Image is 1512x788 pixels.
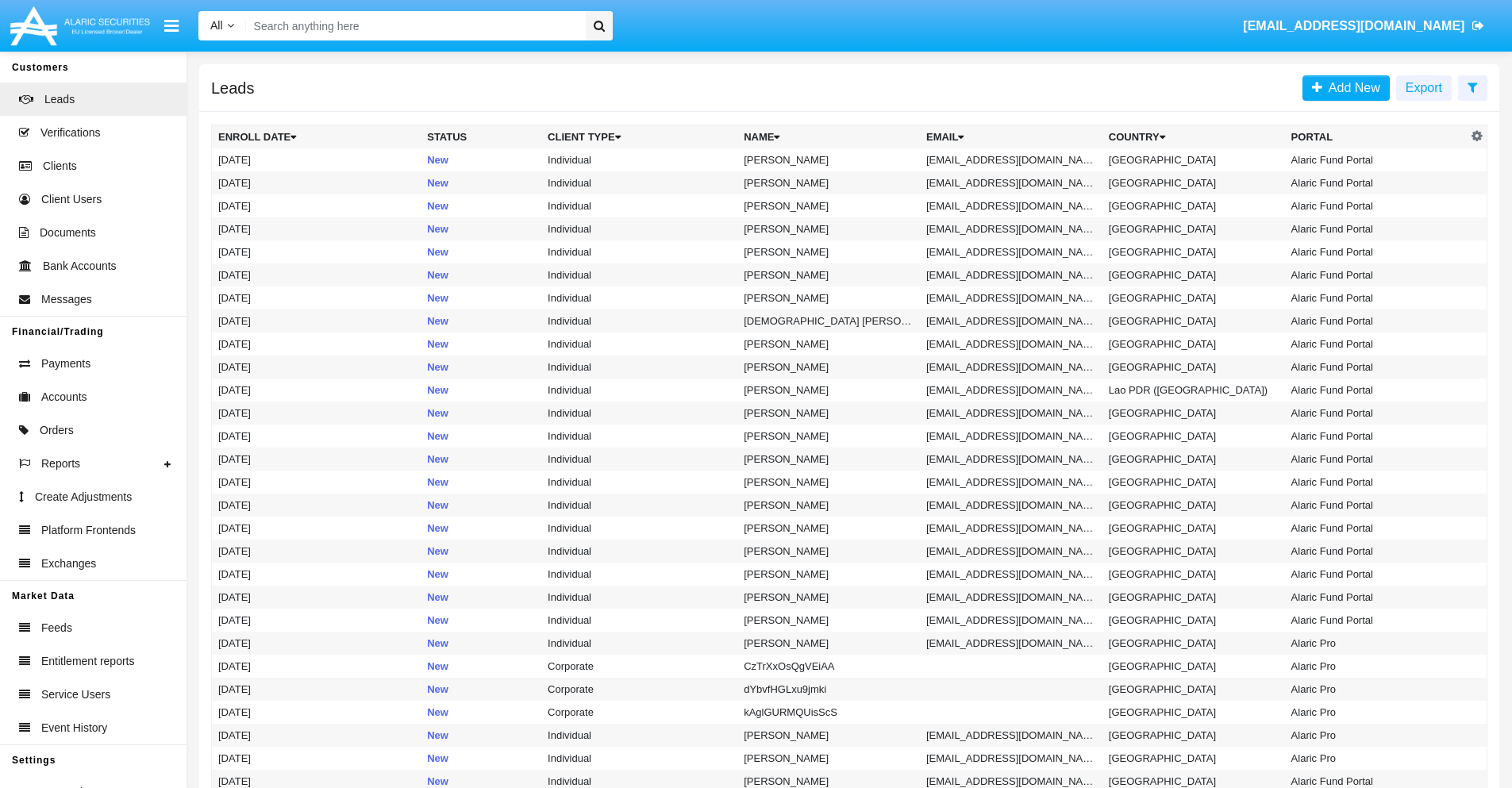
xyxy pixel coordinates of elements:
td: [DATE] [212,678,421,701]
td: Alaric Fund Portal [1285,356,1468,379]
td: [DATE] [212,194,421,217]
img: Logo image [8,2,152,49]
td: [DATE] [212,494,421,517]
td: Alaric Fund Portal [1285,517,1468,540]
td: [GEOGRAPHIC_DATA] [1102,240,1285,263]
td: [PERSON_NAME] [737,632,920,655]
td: [EMAIL_ADDRESS][DOMAIN_NAME] [920,263,1102,286]
td: [EMAIL_ADDRESS][DOMAIN_NAME] [920,632,1102,655]
th: Enroll Date [212,125,421,149]
td: Lao PDR ([GEOGRAPHIC_DATA]) [1102,379,1285,402]
td: Corporate [541,678,737,701]
span: Leads [44,91,75,108]
td: Individual [541,425,737,448]
th: Portal [1285,125,1468,149]
td: [EMAIL_ADDRESS][DOMAIN_NAME] [920,517,1102,540]
td: New [421,494,541,517]
a: Add New [1302,75,1390,101]
span: Documents [40,225,96,241]
td: [EMAIL_ADDRESS][DOMAIN_NAME] [920,471,1102,494]
td: New [421,724,541,747]
td: Alaric Pro [1285,655,1468,678]
td: [EMAIL_ADDRESS][DOMAIN_NAME] [920,425,1102,448]
td: [DATE] [212,425,421,448]
td: dYbvfHGLxu9jmki [737,678,920,701]
a: [EMAIL_ADDRESS][DOMAIN_NAME] [1236,4,1492,48]
td: [EMAIL_ADDRESS][DOMAIN_NAME] [920,356,1102,379]
td: [GEOGRAPHIC_DATA] [1102,678,1285,701]
button: Export [1396,75,1452,101]
td: New [421,609,541,632]
td: Alaric Fund Portal [1285,425,1468,448]
td: [DATE] [212,332,421,356]
td: [DATE] [212,402,421,425]
td: [GEOGRAPHIC_DATA] [1102,471,1285,494]
td: [EMAIL_ADDRESS][DOMAIN_NAME] [920,609,1102,632]
td: [EMAIL_ADDRESS][DOMAIN_NAME] [920,724,1102,747]
td: [PERSON_NAME] [737,494,920,517]
input: Search [246,11,580,40]
td: [PERSON_NAME] [737,586,920,609]
span: Entitlement reports [41,653,135,670]
span: Add New [1322,81,1380,94]
td: [PERSON_NAME] [737,471,920,494]
td: [EMAIL_ADDRESS][DOMAIN_NAME] [920,494,1102,517]
td: [DATE] [212,586,421,609]
td: Individual [541,148,737,171]
td: [GEOGRAPHIC_DATA] [1102,425,1285,448]
td: Individual [541,286,737,309]
td: [PERSON_NAME] [737,747,920,770]
td: [DATE] [212,240,421,263]
td: [GEOGRAPHIC_DATA] [1102,701,1285,724]
span: Create Adjustments [35,489,132,505]
td: New [421,332,541,356]
td: Alaric Fund Portal [1285,402,1468,425]
td: Alaric Pro [1285,701,1468,724]
td: New [421,148,541,171]
td: [GEOGRAPHIC_DATA] [1102,171,1285,194]
td: Individual [541,632,737,655]
td: [EMAIL_ADDRESS][DOMAIN_NAME] [920,586,1102,609]
td: New [421,517,541,540]
span: Reports [41,456,80,472]
td: Individual [541,217,737,240]
span: Messages [41,291,92,308]
td: [DATE] [212,148,421,171]
td: Individual [541,402,737,425]
td: Alaric Fund Portal [1285,217,1468,240]
td: [EMAIL_ADDRESS][DOMAIN_NAME] [920,240,1102,263]
a: All [198,17,246,34]
td: [EMAIL_ADDRESS][DOMAIN_NAME] [920,448,1102,471]
td: [PERSON_NAME] [737,286,920,309]
td: Corporate [541,655,737,678]
td: Corporate [541,701,737,724]
td: [EMAIL_ADDRESS][DOMAIN_NAME] [920,332,1102,356]
td: New [421,747,541,770]
td: Alaric Fund Portal [1285,494,1468,517]
td: [DATE] [212,448,421,471]
td: Individual [541,540,737,563]
td: [GEOGRAPHIC_DATA] [1102,563,1285,586]
td: New [421,194,541,217]
td: [GEOGRAPHIC_DATA] [1102,655,1285,678]
td: Individual [541,724,737,747]
th: Status [421,125,541,149]
td: [PERSON_NAME] [737,240,920,263]
td: [DATE] [212,217,421,240]
td: [GEOGRAPHIC_DATA] [1102,494,1285,517]
td: Individual [541,609,737,632]
td: [GEOGRAPHIC_DATA] [1102,263,1285,286]
td: [PERSON_NAME] [737,171,920,194]
td: CzTrXxOsQgVEiAA [737,655,920,678]
td: Alaric Fund Portal [1285,471,1468,494]
td: Individual [541,332,737,356]
td: [GEOGRAPHIC_DATA] [1102,747,1285,770]
td: Individual [541,240,737,263]
td: [GEOGRAPHIC_DATA] [1102,402,1285,425]
td: [PERSON_NAME] [737,425,920,448]
td: kAglGURMQUisScS [737,701,920,724]
td: [EMAIL_ADDRESS][DOMAIN_NAME] [920,563,1102,586]
td: [EMAIL_ADDRESS][DOMAIN_NAME] [920,217,1102,240]
td: [PERSON_NAME] [737,448,920,471]
td: Alaric Fund Portal [1285,540,1468,563]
